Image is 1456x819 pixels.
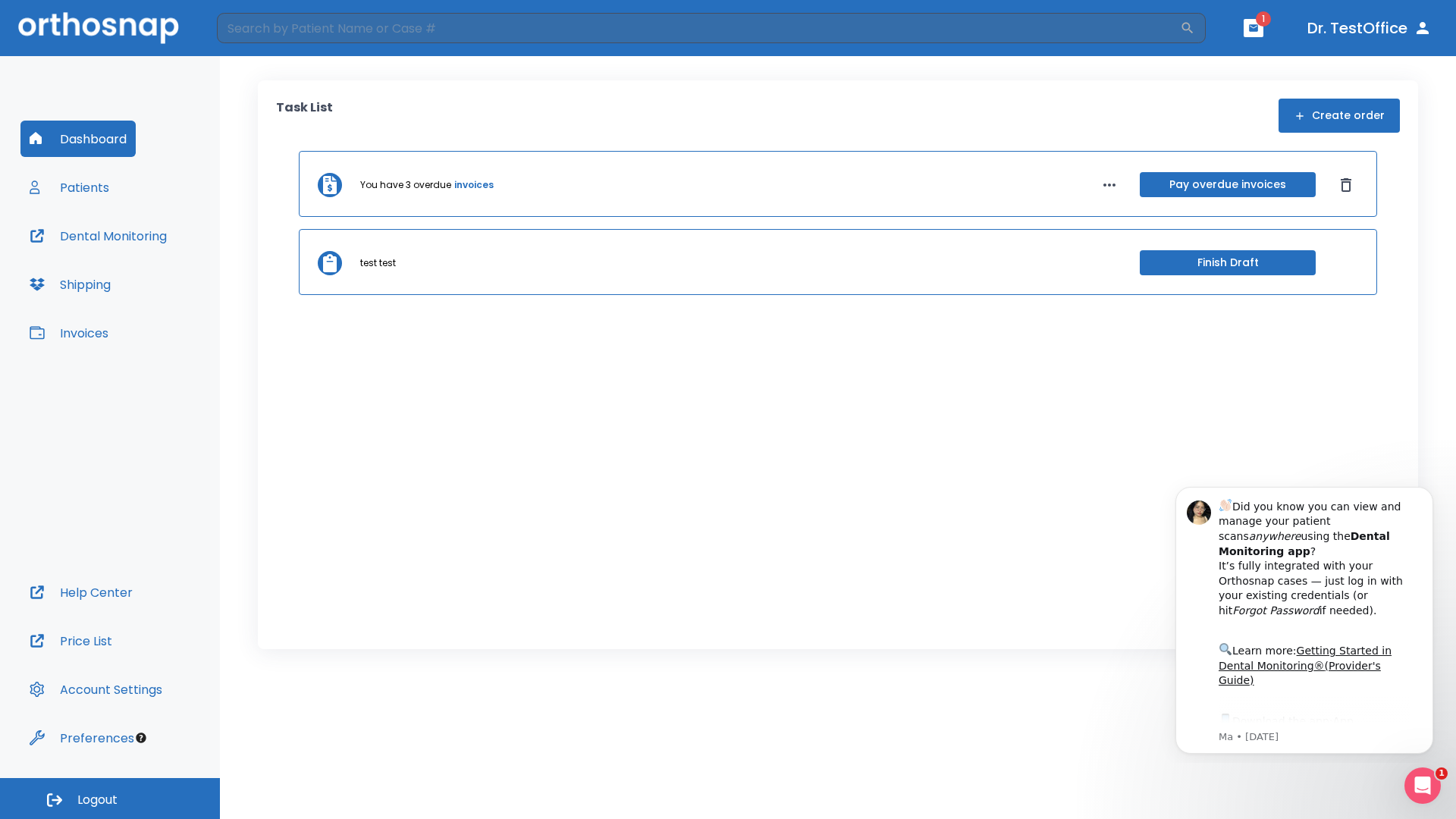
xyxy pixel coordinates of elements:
[20,169,118,206] button: Patients
[1334,173,1358,197] button: Dismiss
[1256,11,1271,27] span: 1
[20,671,171,708] button: Account Settings
[20,623,121,659] button: Price List
[454,178,494,192] a: invoices
[20,121,136,157] button: Dashboard
[276,99,333,133] p: Task List
[20,315,118,351] button: Invoices
[20,574,142,610] button: Help Center
[257,24,269,36] button: Dismiss notification
[1279,99,1400,133] button: Create order
[66,238,257,315] div: Download the app: | ​ Let us know if you need help getting started!
[1140,172,1316,197] button: Pay overdue invoices
[1404,767,1441,804] iframe: Intercom live chat
[1301,14,1438,42] button: Dr. TestOffice
[66,242,201,269] a: App Store
[20,720,143,756] button: Preferences
[77,792,118,808] span: Logout
[134,731,148,745] div: Tooltip anchor
[20,266,120,303] button: Shipping
[20,218,176,254] button: Dental Monitoring
[18,12,179,43] img: Orthosnap
[1153,473,1456,763] iframe: Intercom notifications message
[360,178,451,192] p: You have 3 overdue
[1436,767,1448,780] span: 1
[66,257,257,271] p: Message from Ma, sent 5w ago
[217,13,1180,43] input: Search by Patient Name or Case #
[360,256,396,270] p: test test
[1140,250,1316,275] button: Finish Draft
